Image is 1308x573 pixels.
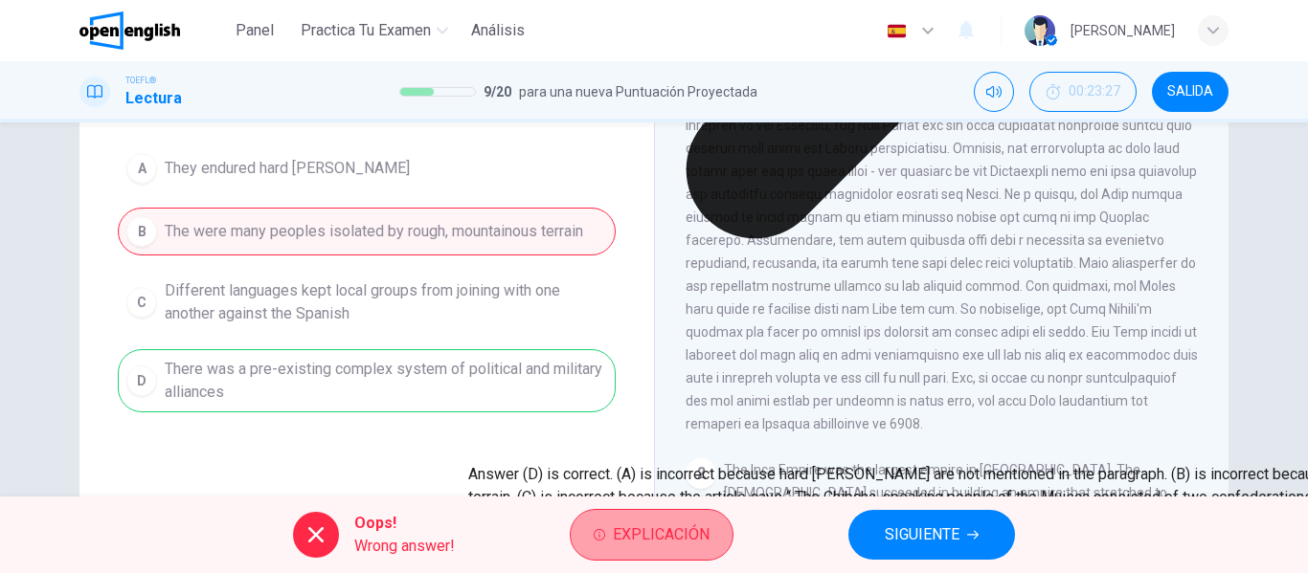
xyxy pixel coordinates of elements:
[1071,19,1175,42] div: [PERSON_NAME]
[613,521,710,548] span: Explicación
[125,87,182,110] h1: Lectura
[885,24,909,38] img: es
[125,74,156,87] span: TOEFL®
[974,72,1014,112] div: Silenciar
[236,19,274,42] span: Panel
[1025,15,1055,46] img: Profile picture
[519,80,757,103] span: para una nueva Puntuación Proyectada
[79,11,180,50] img: OpenEnglish logo
[1069,84,1120,99] span: 00:23:27
[354,535,455,558] span: Wrong answer!
[885,521,959,548] span: SIGUIENTE
[471,19,525,42] span: Análisis
[354,512,455,535] span: Oops!
[484,80,511,103] span: 9 / 20
[1167,84,1213,99] span: SALIDA
[1029,72,1137,112] div: Ocultar
[301,19,431,42] span: Practica tu examen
